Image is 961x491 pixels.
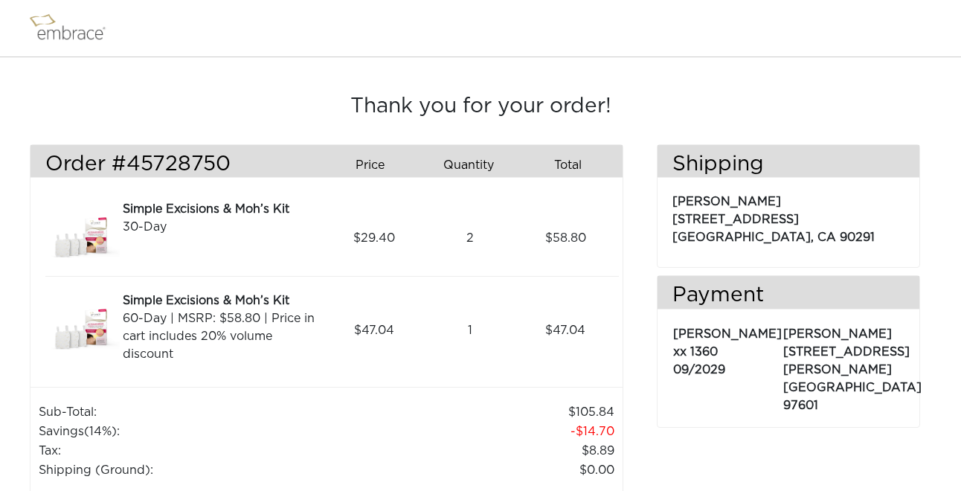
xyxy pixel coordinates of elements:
td: Shipping (Ground): [38,460,356,480]
span: 58.80 [545,229,586,247]
td: Sub-Total: [38,402,356,422]
div: Simple Excisions & Moh’s Kit [123,200,321,218]
span: 2 [466,229,474,247]
td: Tax: [38,441,356,460]
span: (14%) [84,426,117,437]
img: 26525890-8dcd-11e7-bd72-02e45ca4b85b.jpeg [45,200,120,276]
h3: Payment [658,283,919,309]
span: [PERSON_NAME] [673,328,782,340]
h3: Thank you for your order! [30,94,931,120]
span: 47.04 [545,321,585,339]
td: 14.70 [356,422,615,441]
h3: Order #45728750 [45,153,315,178]
div: 60-Day | MSRP: $58.80 | Price in cart includes 20% volume discount [123,309,321,363]
div: 30-Day [123,218,321,236]
span: xx 1360 [673,346,718,358]
span: 29.40 [353,229,395,247]
div: Price [327,153,425,178]
span: 47.04 [354,321,394,339]
span: 09/2029 [673,364,725,376]
td: Savings : [38,422,356,441]
td: 105.84 [356,402,615,422]
img: logo.png [26,10,123,47]
td: $0.00 [356,460,615,480]
div: Total [524,153,623,178]
span: Quantity [443,156,494,174]
p: [PERSON_NAME] [STREET_ADDRESS][PERSON_NAME] [GEOGRAPHIC_DATA] 97601 [783,318,922,414]
div: Simple Excisions & Moh’s Kit [123,292,321,309]
td: 8.89 [356,441,615,460]
p: [PERSON_NAME] [STREET_ADDRESS] [GEOGRAPHIC_DATA], CA 90291 [672,185,904,246]
img: 26525890-8dcd-11e7-bd72-02e45ca4b85b.jpeg [45,292,120,368]
span: 1 [468,321,472,339]
h3: Shipping [658,153,919,178]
